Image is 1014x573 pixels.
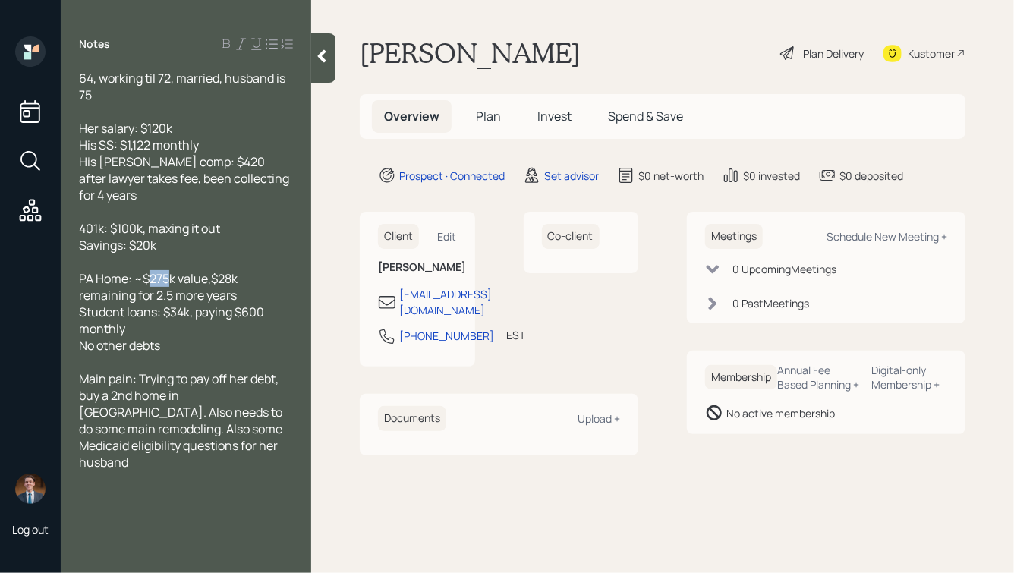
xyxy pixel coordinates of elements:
[79,370,285,471] span: Main pain: Trying to pay off her debt, buy a 2nd home in [GEOGRAPHIC_DATA]. Also needs to do some...
[705,224,763,249] h6: Meetings
[79,270,240,304] span: PA Home: ~$275k value,$28k remaining for 2.5 more years
[384,108,439,124] span: Overview
[378,261,457,274] h6: [PERSON_NAME]
[705,365,777,390] h6: Membership
[732,261,836,277] div: 0 Upcoming Meeting s
[378,224,419,249] h6: Client
[79,36,110,52] label: Notes
[360,36,581,70] h1: [PERSON_NAME]
[726,405,835,421] div: No active membership
[438,229,457,244] div: Edit
[79,337,160,354] span: No other debts
[839,168,903,184] div: $0 deposited
[544,168,599,184] div: Set advisor
[79,237,156,253] span: Savings: $20k
[743,168,800,184] div: $0 invested
[79,70,288,103] span: 64, working til 72, married, husband is 75
[638,168,704,184] div: $0 net-worth
[79,304,266,337] span: Student loans: $34k, paying $600 monthly
[79,137,199,153] span: His SS: $1,122 monthly
[827,229,947,244] div: Schedule New Meeting +
[399,168,505,184] div: Prospect · Connected
[578,411,620,426] div: Upload +
[79,153,291,203] span: His [PERSON_NAME] comp: $420 after lawyer takes fee, been collecting for 4 years
[803,46,864,61] div: Plan Delivery
[476,108,501,124] span: Plan
[542,224,600,249] h6: Co-client
[537,108,572,124] span: Invest
[506,327,525,343] div: EST
[378,406,446,431] h6: Documents
[608,108,683,124] span: Spend & Save
[777,363,860,392] div: Annual Fee Based Planning +
[399,286,492,318] div: [EMAIL_ADDRESS][DOMAIN_NAME]
[12,522,49,537] div: Log out
[79,220,220,237] span: 401k: $100k, maxing it out
[399,328,494,344] div: [PHONE_NUMBER]
[732,295,809,311] div: 0 Past Meeting s
[908,46,955,61] div: Kustomer
[872,363,947,392] div: Digital-only Membership +
[15,474,46,504] img: hunter_neumayer.jpg
[79,120,172,137] span: Her salary: $120k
